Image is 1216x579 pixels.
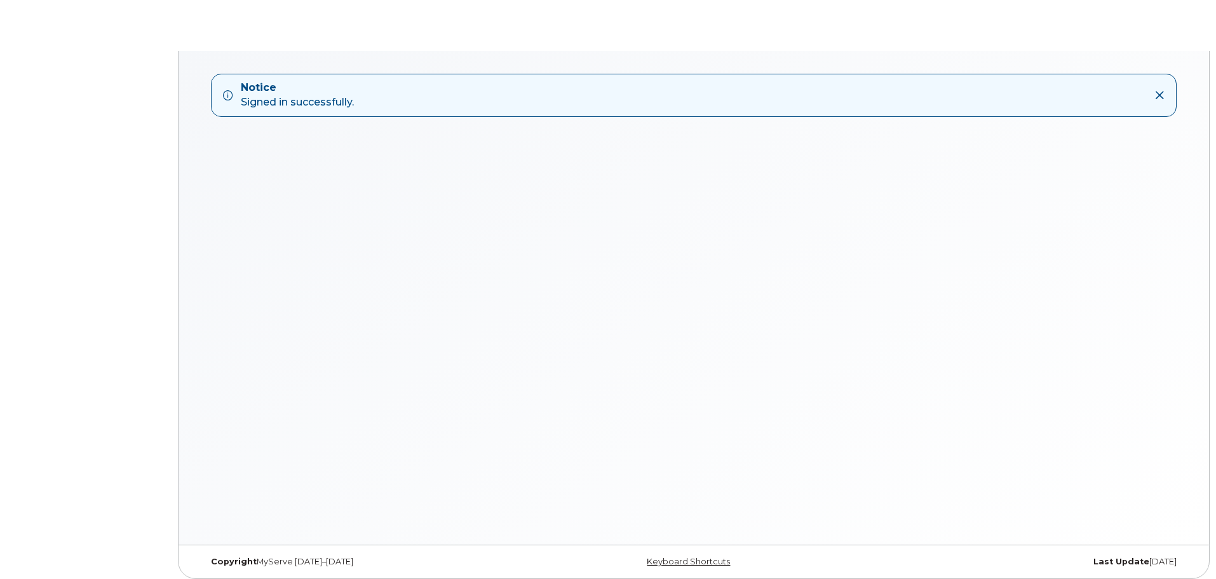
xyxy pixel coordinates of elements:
div: MyServe [DATE]–[DATE] [201,557,530,567]
a: Keyboard Shortcuts [647,557,730,566]
strong: Notice [241,81,354,95]
div: Signed in successfully. [241,81,354,110]
strong: Last Update [1093,557,1149,566]
div: [DATE] [858,557,1186,567]
strong: Copyright [211,557,257,566]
